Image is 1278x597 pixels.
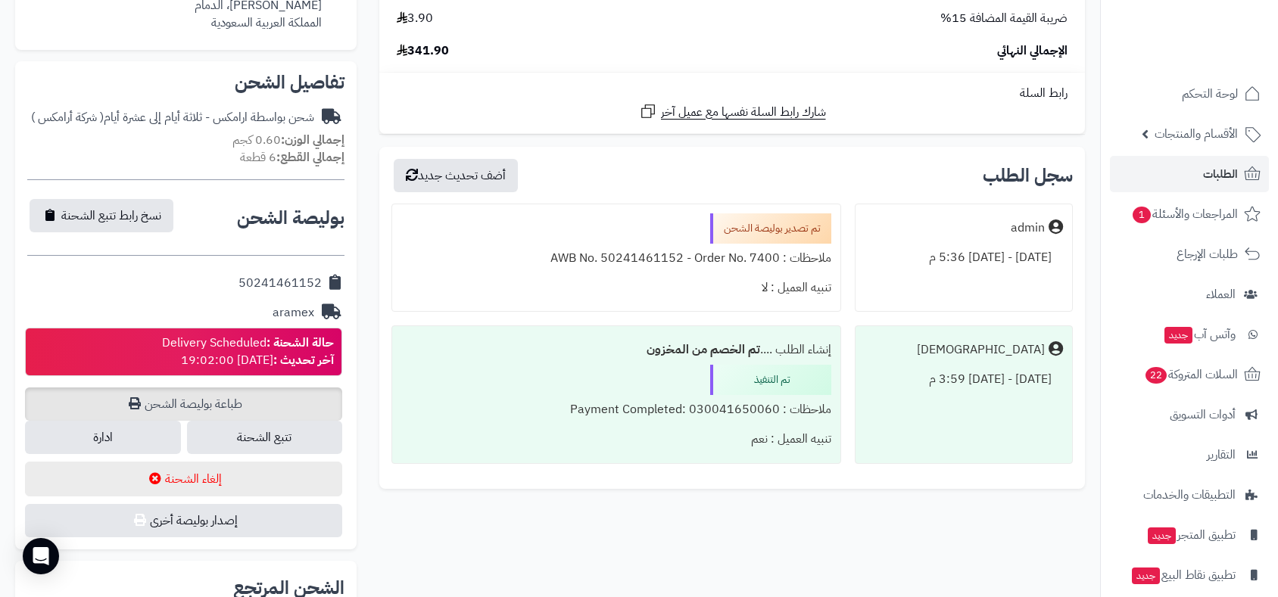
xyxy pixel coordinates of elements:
[240,148,344,166] small: 6 قطعة
[917,341,1045,359] div: [DEMOGRAPHIC_DATA]
[1177,244,1238,265] span: طلبات الإرجاع
[1110,356,1269,393] a: السلات المتروكة22
[25,387,342,421] a: طباعة بوليصة الشحن
[1133,207,1151,223] span: 1
[273,351,334,369] strong: آخر تحديث :
[1155,123,1238,145] span: الأقسام والمنتجات
[661,104,826,121] span: شارك رابط السلة نفسها مع عميل آخر
[31,108,104,126] span: ( شركة أرامكس )
[1203,163,1238,185] span: الطلبات
[1182,83,1238,104] span: لوحة التحكم
[647,340,760,359] b: تم الخصم من المخزون
[983,166,1073,185] h3: سجل الطلب
[23,538,59,574] div: Open Intercom Messenger
[1144,364,1238,385] span: السلات المتروكة
[397,42,449,60] span: 341.90
[276,148,344,166] strong: إجمالي القطع:
[238,275,322,292] div: 50241461152
[401,273,831,303] div: تنبيه العميل : لا
[187,421,342,454] a: تتبع الشحنة
[639,102,826,121] a: شارك رابط السلة نفسها مع عميل آخر
[1148,527,1176,544] span: جديد
[397,10,433,27] span: 3.90
[1110,437,1269,473] a: التقارير
[394,159,518,192] button: أضف تحديث جديد
[1110,156,1269,192] a: الطلبات
[233,579,344,597] h2: الشحن المرتجع
[162,334,334,369] div: Delivery Scheduled [DATE] 19:02:00
[1110,557,1269,593] a: تطبيق نقاط البيعجديد
[61,207,161,225] span: نسخ رابط تتبع الشحنة
[1143,484,1236,505] span: التطبيقات والخدمات
[1170,404,1236,425] span: أدوات التسويق
[1164,327,1192,344] span: جديد
[1110,316,1269,353] a: وآتس آبجديد
[1146,524,1236,546] span: تطبيق المتجر
[1130,564,1236,586] span: تطبيق نقاط البيع
[267,334,334,352] strong: حالة الشحنة :
[865,243,1063,272] div: [DATE] - [DATE] 5:36 م
[281,131,344,149] strong: إجمالي الوزن:
[1110,76,1269,112] a: لوحة التحكم
[1110,477,1269,513] a: التطبيقات والخدمات
[232,131,344,149] small: 0.60 كجم
[1207,444,1236,465] span: التقارير
[27,73,344,92] h2: تفاصيل الشحن
[1131,204,1238,225] span: المراجعات والأسئلة
[31,109,314,126] div: شحن بواسطة ارامكس - ثلاثة أيام إلى عشرة أيام
[997,42,1068,60] span: الإجمالي النهائي
[25,504,342,537] button: إصدار بوليصة أخرى
[401,424,831,454] div: تنبيه العميل : نعم
[401,395,831,424] div: ملاحظات : Payment Completed: 030041650060
[30,199,173,232] button: نسخ رابط تتبع الشحنة
[237,209,344,227] h2: بوليصة الشحن
[1110,517,1269,553] a: تطبيق المتجرجديد
[1110,196,1269,232] a: المراجعات والأسئلة1
[710,365,831,395] div: تم التنفيذ
[273,304,314,322] div: aramex
[1206,284,1236,305] span: العملاء
[401,335,831,365] div: إنشاء الطلب ....
[940,10,1068,27] span: ضريبة القيمة المضافة 15%
[1011,219,1045,237] div: admin
[385,85,1079,102] div: رابط السلة
[25,462,342,496] button: إلغاء الشحنة
[1110,276,1269,312] a: العملاء
[1132,567,1160,584] span: جديد
[401,244,831,273] div: ملاحظات : AWB No. 50241461152 - Order No. 7400
[25,421,180,454] a: ادارة
[865,365,1063,394] div: [DATE] - [DATE] 3:59 م
[710,213,831,244] div: تم تصدير بوليصة الشحن
[1110,236,1269,272] a: طلبات الإرجاع
[1146,367,1167,384] span: 22
[1163,324,1236,345] span: وآتس آب
[1110,396,1269,433] a: أدوات التسويق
